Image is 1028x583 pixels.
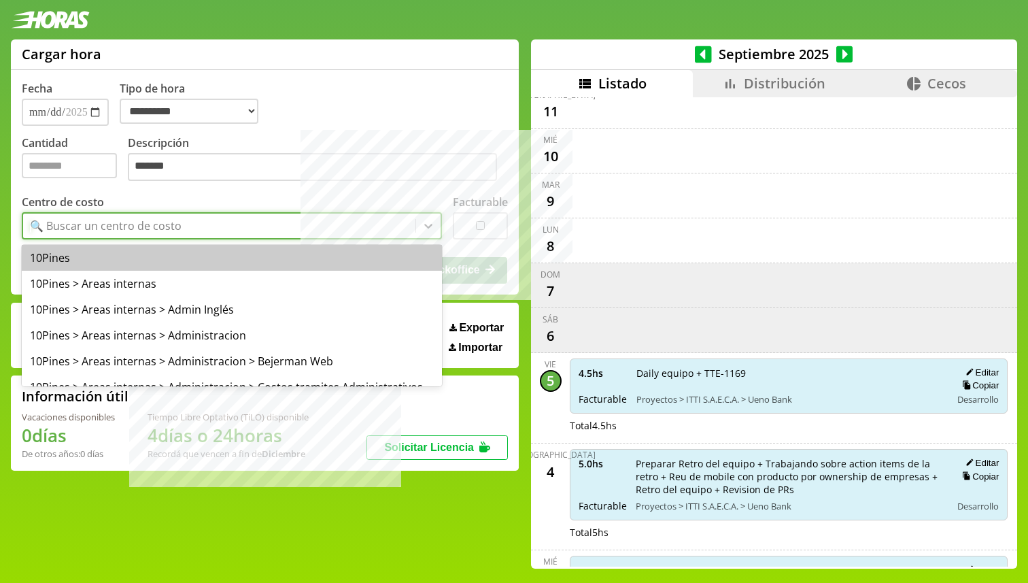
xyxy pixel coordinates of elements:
span: Distribución [744,74,825,93]
div: Total 4.5 hs [570,419,1008,432]
select: Tipo de hora [120,99,258,124]
span: Desarrollo [957,500,999,512]
span: Cecos [927,74,966,93]
span: Proyectos > ITTI S.A.E.C.A. > Ueno Bank [636,393,942,405]
div: 6 [540,325,562,347]
div: 10Pines [22,245,442,271]
span: Exportar [459,322,504,334]
h1: 0 días [22,423,115,448]
button: Editar [961,367,999,378]
div: mar [542,179,560,190]
div: 4 [540,461,562,482]
div: Tiempo Libre Optativo (TiLO) disponible [148,411,309,423]
div: lun [543,224,559,235]
div: mié [543,134,558,146]
textarea: Descripción [128,153,497,182]
div: scrollable content [531,97,1017,567]
button: Editar [961,564,999,576]
button: Copiar [958,471,999,482]
span: Daily equipo mobile + Revision de PRs 1176 y 1179 [636,564,942,577]
div: 7 [540,280,562,302]
h2: Información útil [22,387,128,405]
div: 5 [540,370,562,392]
span: Solicitar Licencia [384,442,474,453]
label: Centro de costo [22,195,104,210]
div: 10Pines > Areas internas > Admin Inglés [22,297,442,322]
button: Exportar [445,321,508,335]
span: Facturable [579,393,627,405]
div: sáb [543,314,558,325]
h1: 4 días o 24 horas [148,423,309,448]
div: Recordá que vencen a fin de [148,448,309,460]
label: Cantidad [22,135,128,185]
label: Tipo de hora [120,81,269,126]
div: 10Pines > Areas internas [22,271,442,297]
span: 6.0 hs [579,564,627,577]
div: 9 [540,190,562,212]
button: Editar [961,457,999,469]
img: logotipo [11,11,90,29]
span: 4.5 hs [579,367,627,380]
div: De otros años: 0 días [22,448,115,460]
input: Cantidad [22,153,117,178]
span: Importar [458,342,502,354]
span: 5.0 hs [579,457,626,470]
button: Solicitar Licencia [366,435,508,460]
span: Desarrollo [957,393,999,405]
div: 11 [540,101,562,122]
span: Daily equipo + TTE-1169 [636,367,942,380]
div: mié [543,556,558,567]
span: Proyectos > ITTI S.A.E.C.A. > Ueno Bank [636,500,942,512]
button: Copiar [958,380,999,391]
div: 10Pines > Areas internas > Administracion > Costos tramites Administrativos [22,374,442,400]
h1: Cargar hora [22,45,101,63]
div: 🔍 Buscar un centro de costo [30,218,182,233]
label: Fecha [22,81,52,96]
div: 10 [540,146,562,167]
span: Septiembre 2025 [712,45,836,63]
div: 8 [540,235,562,257]
div: vie [545,359,556,370]
label: Facturable [453,195,508,210]
b: Diciembre [262,448,305,460]
span: Facturable [579,499,626,512]
div: dom [541,269,560,280]
div: 10Pines > Areas internas > Administracion > Bejerman Web [22,348,442,374]
label: Descripción [128,135,508,185]
div: Vacaciones disponibles [22,411,115,423]
div: 10Pines > Areas internas > Administracion [22,322,442,348]
div: [DEMOGRAPHIC_DATA] [506,449,596,461]
span: Preparar Retro del equipo + Trabajando sobre action items de la retro + Reu de mobile con product... [636,457,942,496]
div: Total 5 hs [570,526,1008,539]
span: Listado [598,74,647,93]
